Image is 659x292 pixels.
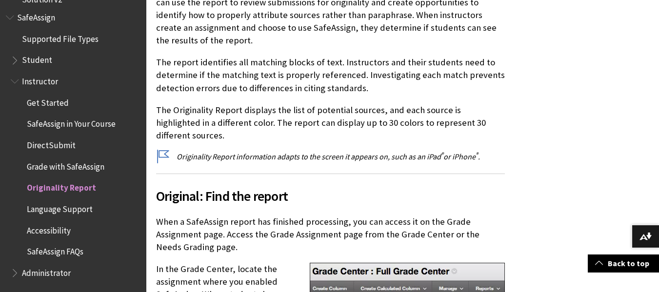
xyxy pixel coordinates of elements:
span: Get Started [27,95,69,108]
span: DirectSubmit [27,137,76,150]
span: Originality Report [27,180,96,193]
p: The Originality Report displays the list of potential sources, and each source is highlighted in ... [156,104,505,142]
span: Administrator [22,265,71,278]
span: SafeAssign [17,9,55,22]
span: SafeAssign in Your Course [27,116,116,129]
span: Student [22,52,52,65]
span: SafeAssign FAQs [27,244,83,257]
p: Originality Report information adapts to the screen it appears on, such as an iPad or iPhone . [156,151,505,162]
span: Language Support [27,201,93,214]
span: Grade with SafeAssign [27,158,104,172]
span: Instructor [22,73,58,86]
nav: Book outline for Blackboard SafeAssign [6,9,140,281]
span: Original: Find the report [156,186,505,206]
p: The report identifies all matching blocks of text. Instructors and their students need to determi... [156,56,505,95]
sup: ® [441,151,443,158]
p: When a SafeAssign report has finished processing, you can access it on the Grade Assignment page.... [156,215,505,254]
sup: ® [476,151,478,158]
a: Back to top [588,254,659,273]
span: Supported File Types [22,31,99,44]
span: Accessibility [27,222,71,235]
